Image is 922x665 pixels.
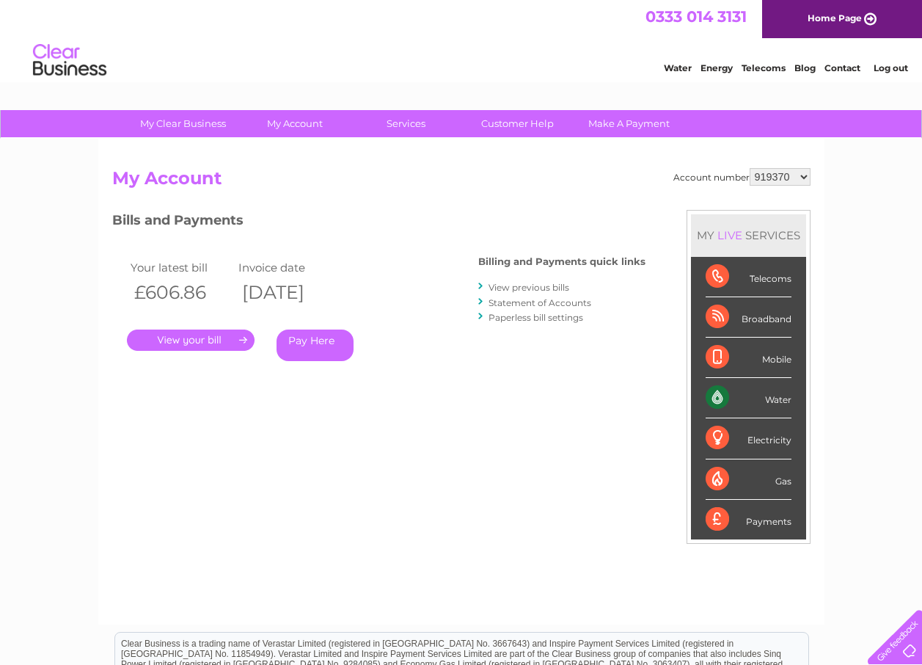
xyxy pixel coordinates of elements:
div: Payments [706,500,791,539]
a: View previous bills [489,282,569,293]
a: Make A Payment [568,110,689,137]
a: . [127,330,255,351]
div: Mobile [706,338,791,378]
a: 0333 014 3131 [645,7,747,26]
h4: Billing and Payments quick links [478,256,645,267]
a: Pay Here [277,330,354,361]
a: Blog [794,62,816,73]
a: Telecoms [742,62,786,73]
a: Paperless bill settings [489,312,583,323]
th: [DATE] [235,277,343,308]
div: LIVE [714,228,745,242]
a: Services [345,110,467,137]
td: Invoice date [235,258,343,277]
td: Your latest bill [127,258,235,277]
div: Account number [673,168,811,186]
a: Statement of Accounts [489,297,591,308]
div: Telecoms [706,257,791,297]
th: £606.86 [127,277,235,308]
div: Broadband [706,297,791,338]
h3: Bills and Payments [112,210,645,236]
div: MY SERVICES [691,214,806,256]
div: Water [706,378,791,418]
a: Contact [824,62,860,73]
img: logo.png [32,38,107,83]
h2: My Account [112,168,811,196]
a: My Clear Business [122,110,244,137]
a: Customer Help [457,110,578,137]
div: Electricity [706,418,791,459]
a: Log out [874,62,908,73]
a: Energy [700,62,733,73]
div: Gas [706,459,791,500]
div: Clear Business is a trading name of Verastar Limited (registered in [GEOGRAPHIC_DATA] No. 3667643... [115,8,808,71]
a: My Account [234,110,355,137]
a: Water [664,62,692,73]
